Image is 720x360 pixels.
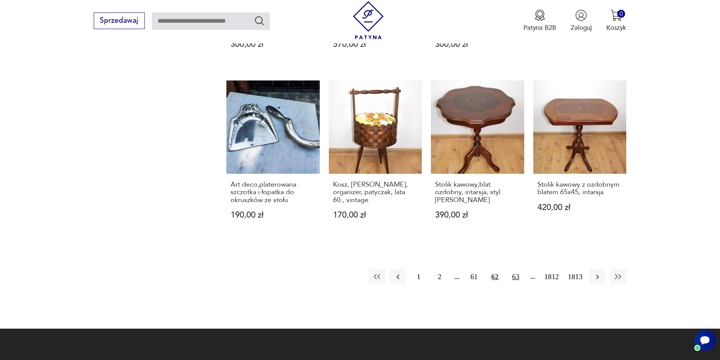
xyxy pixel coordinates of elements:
[523,9,556,32] button: Patyna B2B
[610,9,622,21] img: Ikona koszyka
[435,40,520,48] p: 300,00 zł
[431,269,447,285] button: 2
[508,269,524,285] button: 63
[523,9,556,32] a: Ikona medaluPatyna B2B
[333,40,418,48] p: 570,00 zł
[575,9,587,21] img: Ikonka użytkownika
[435,181,520,204] h3: Stolik kawowy,blat ozdobny, intarsja, styl [PERSON_NAME]
[571,23,592,32] p: Zaloguj
[410,269,427,285] button: 1
[231,181,316,204] h3: Art deco,platerowana szczotka i łopatka do okruszków ze stołu
[533,80,627,237] a: Stolik kawowy z ozdobnym blatem 65x45, intarsjaStolik kawowy z ozdobnym blatem 65x45, intarsja420...
[226,80,320,237] a: Art deco,platerowana szczotka i łopatka do okruszków ze stołuArt deco,platerowana szczotka i łopa...
[542,269,561,285] button: 1812
[537,204,622,212] p: 420,00 zł
[333,211,418,219] p: 170,00 zł
[94,12,145,29] button: Sprzedawaj
[606,9,626,32] button: 0Koszyk
[534,9,546,21] img: Ikona medalu
[523,23,556,32] p: Patyna B2B
[694,330,715,351] iframe: Smartsupp widget button
[231,211,316,219] p: 190,00 zł
[606,23,626,32] p: Koszyk
[435,211,520,219] p: 390,00 zł
[431,80,524,237] a: Stolik kawowy,blat ozdobny, intarsja, styl ludwikowskiStolik kawowy,blat ozdobny, intarsja, styl ...
[571,9,592,32] button: Zaloguj
[487,269,503,285] button: 62
[537,181,622,196] h3: Stolik kawowy z ozdobnym blatem 65x45, intarsja
[566,269,585,285] button: 1813
[333,181,418,204] h3: Kosz, [PERSON_NAME], organizer, patyczak, lata 60., vintage
[329,80,422,237] a: Kosz, niciak, organizer, patyczak, lata 60., vintageKosz, [PERSON_NAME], organizer, patyczak, lat...
[231,40,316,48] p: 300,00 zł
[254,15,265,26] button: Szukaj
[466,269,482,285] button: 61
[617,10,625,18] div: 0
[94,18,145,24] a: Sprzedawaj
[349,1,387,39] img: Patyna - sklep z meblami i dekoracjami vintage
